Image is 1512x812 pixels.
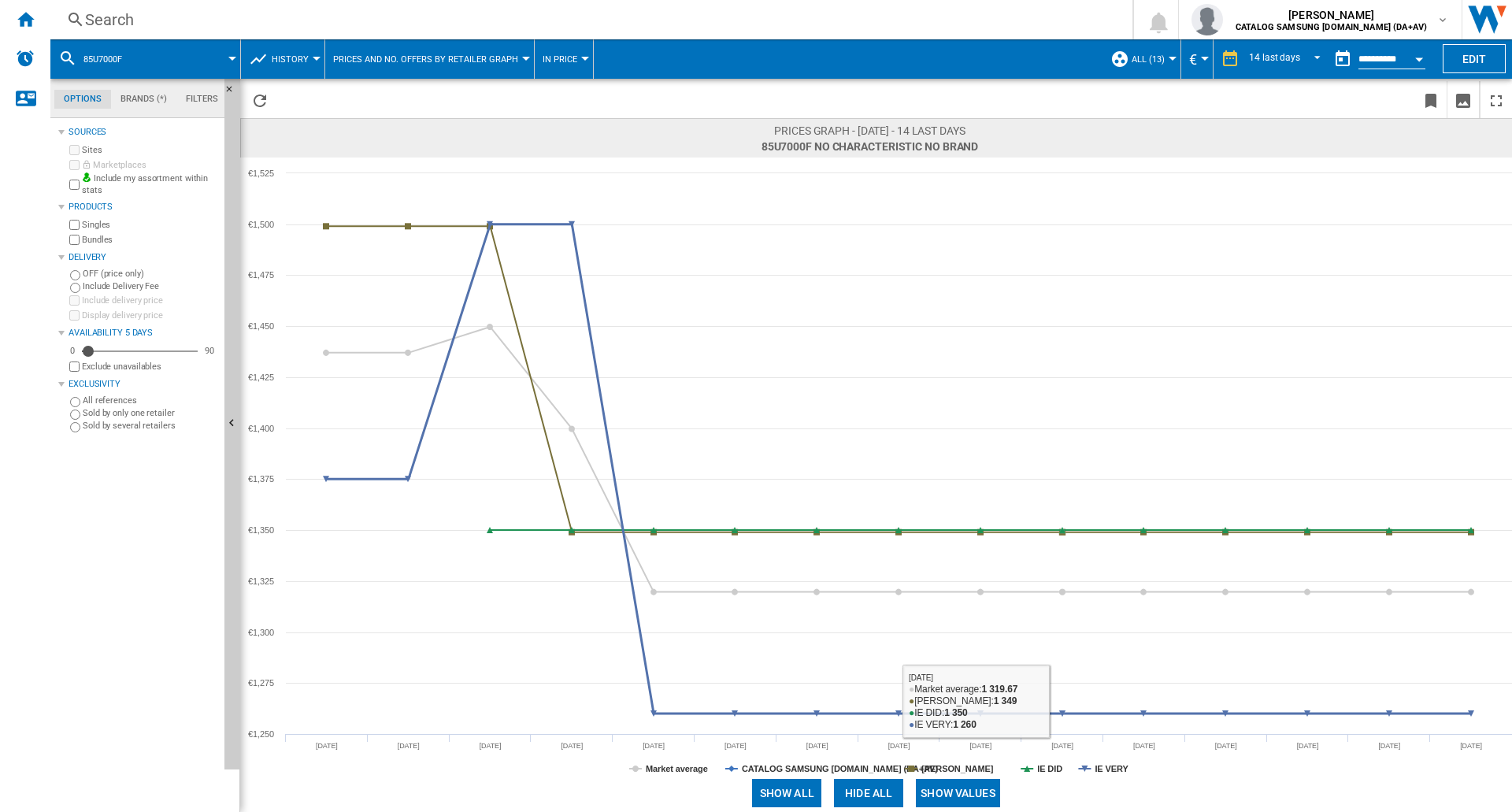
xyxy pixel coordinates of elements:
[70,270,80,280] input: OFF (price only)
[1443,44,1506,73] button: Edit
[69,327,218,339] div: Availability 5 Days
[916,779,1000,807] button: Show values
[1480,81,1512,118] button: Maximize
[69,201,218,213] div: Products
[82,361,218,373] label: Exclude unavailables
[248,169,274,178] tspan: €1,525
[69,175,80,195] input: Include my assortment within stats
[248,525,274,535] tspan: €1,350
[83,280,218,292] label: Include Delivery Fee
[543,39,585,79] div: In price
[543,54,577,65] span: In price
[316,742,338,750] tspan: [DATE]
[248,729,274,739] tspan: €1,250
[333,39,526,79] button: Prices and No. offers by retailer graph
[82,159,218,171] label: Marketplaces
[561,742,583,750] tspan: [DATE]
[83,268,218,280] label: OFF (price only)
[1236,7,1427,23] span: [PERSON_NAME]
[248,678,274,688] tspan: €1,275
[69,235,80,245] input: Bundles
[82,172,91,182] img: mysite-bg-18x18.png
[54,90,111,109] md-tab-item: Options
[248,321,274,331] tspan: €1,450
[249,39,317,79] div: History
[69,310,80,321] input: Display delivery price
[742,764,938,773] tspan: CATALOG SAMSUNG [DOMAIN_NAME] (DA+AV)
[83,407,218,419] label: Sold by only one retailer
[69,295,80,306] input: Include delivery price
[969,742,991,750] tspan: [DATE]
[224,79,243,107] button: Hide
[70,410,80,420] input: Sold by only one retailer
[83,420,218,432] label: Sold by several retailers
[83,39,138,79] button: 85u7000f
[1132,54,1165,65] span: ALL (13)
[248,628,274,637] tspan: €1,300
[1215,742,1237,750] tspan: [DATE]
[1447,81,1479,118] button: Download as image
[762,123,979,139] span: Prices graph - [DATE] - 14 last days
[176,90,228,109] md-tab-item: Filters
[1460,742,1482,750] tspan: [DATE]
[248,474,274,484] tspan: €1,375
[1133,742,1155,750] tspan: [DATE]
[248,577,274,586] tspan: €1,325
[1110,39,1173,79] div: ALL (13)
[58,39,232,79] div: 85u7000f
[646,764,708,773] tspan: Market average
[1037,764,1062,773] tspan: IE DID
[224,79,240,769] button: Hide
[1249,52,1300,63] div: 14 last days
[1247,46,1327,72] md-select: REPORTS.WIZARD.STEPS.REPORT.STEPS.REPORT_OPTIONS.PERIOD: 14 last days
[69,362,80,372] input: Display delivery price
[70,397,80,407] input: All references
[1297,742,1319,750] tspan: [DATE]
[248,373,274,382] tspan: €1,425
[82,219,218,231] label: Singles
[724,742,747,750] tspan: [DATE]
[69,126,218,139] div: Sources
[1095,764,1128,773] tspan: IE VERY
[82,310,218,321] label: Display delivery price
[69,220,80,230] input: Singles
[85,9,1091,31] div: Search
[70,283,80,293] input: Include Delivery Fee
[1236,22,1427,32] b: CATALOG SAMSUNG [DOMAIN_NAME] (DA+AV)
[888,742,910,750] tspan: [DATE]
[1191,4,1223,35] img: profile.jpg
[1378,742,1400,750] tspan: [DATE]
[69,378,218,391] div: Exclusivity
[1189,39,1205,79] button: €
[248,220,274,229] tspan: €1,500
[201,345,218,357] div: 90
[248,270,274,280] tspan: €1,475
[82,144,218,156] label: Sites
[82,234,218,246] label: Bundles
[248,424,274,433] tspan: €1,400
[272,39,317,79] button: History
[111,90,176,109] md-tab-item: Brands (*)
[921,764,993,773] tspan: [PERSON_NAME]
[398,742,420,750] tspan: [DATE]
[272,54,309,65] span: History
[69,145,80,155] input: Sites
[69,160,80,170] input: Marketplaces
[83,395,218,406] label: All references
[69,251,218,264] div: Delivery
[244,81,276,118] button: Reload
[1415,81,1447,118] button: Bookmark this report
[82,172,218,197] label: Include my assortment within stats
[82,295,218,306] label: Include delivery price
[806,742,828,750] tspan: [DATE]
[70,422,80,432] input: Sold by several retailers
[333,54,518,65] span: Prices and No. offers by retailer graph
[1189,51,1197,68] span: €
[82,343,198,359] md-slider: Availability
[1132,39,1173,79] button: ALL (13)
[834,779,903,807] button: Hide all
[643,742,665,750] tspan: [DATE]
[752,779,821,807] button: Show all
